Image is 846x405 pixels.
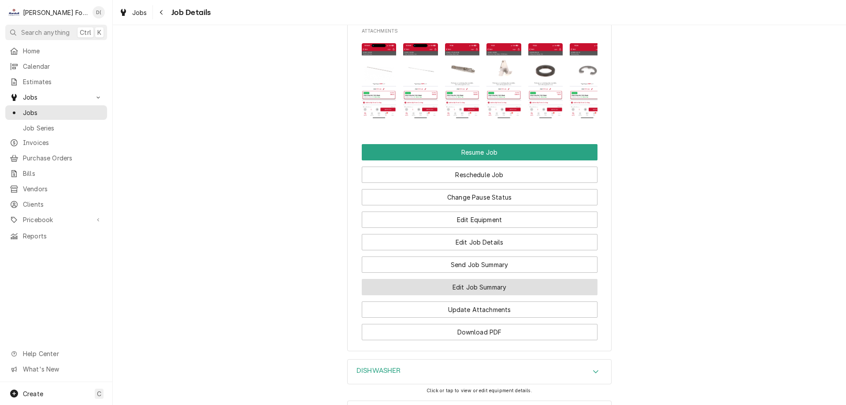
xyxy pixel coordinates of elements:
a: Go to Pricebook [5,212,107,227]
button: Edit Job Summary [362,279,597,295]
div: Button Group Row [362,318,597,340]
div: Button Group [362,144,597,340]
span: Vendors [23,184,103,193]
span: Search anything [21,28,70,37]
span: Pricebook [23,215,89,224]
img: 7cfONeBZSXCU9VrwptRe [362,43,397,119]
div: DISHWASHER [347,359,612,385]
div: Attachments [362,28,597,126]
button: Change Pause Status [362,189,597,205]
span: Home [23,46,103,56]
div: Button Group Row [362,205,597,228]
a: Jobs [115,5,151,20]
a: Bills [5,166,107,181]
button: Resume Job [362,144,597,160]
div: Marshall Food Equipment Service's Avatar [8,6,20,19]
span: Help Center [23,349,102,358]
button: Navigate back [155,5,169,19]
div: Derek Testa (81)'s Avatar [93,6,105,19]
button: Edit Equipment [362,212,597,228]
img: QT12LbWHRkeOAbxHXsfl [528,43,563,119]
a: Job Series [5,121,107,135]
span: Invoices [23,138,103,147]
span: Attachments [362,36,597,125]
img: gnLwtRc5R42MOjXsCzEI [570,43,605,119]
a: Invoices [5,135,107,150]
a: Go to Help Center [5,346,107,361]
img: nvWk0qyvRBmRXQJgdtx0 [403,43,438,119]
span: Reports [23,231,103,241]
span: Jobs [23,93,89,102]
span: Purchase Orders [23,153,103,163]
span: Clients [23,200,103,209]
button: Update Attachments [362,301,597,318]
div: M [8,6,20,19]
div: Button Group Row [362,160,597,183]
div: D( [93,6,105,19]
img: Q7f38hLTX636C3QfvO8b [486,43,521,119]
div: [PERSON_NAME] Food Equipment Service [23,8,88,17]
img: 8fAMjaZRFiID1NASpJCp [445,43,480,119]
a: Vendors [5,182,107,196]
h3: DISHWASHER [356,367,401,375]
a: Estimates [5,74,107,89]
span: Click or tap to view or edit equipment details. [427,388,532,394]
div: Button Group Row [362,144,597,160]
div: Accordion Header [348,360,611,384]
span: Estimates [23,77,103,86]
a: Purchase Orders [5,151,107,165]
button: Edit Job Details [362,234,597,250]
button: Download PDF [362,324,597,340]
button: Send Job Summary [362,256,597,273]
button: Search anythingCtrlK [5,25,107,40]
span: Calendar [23,62,103,71]
div: Button Group Row [362,295,597,318]
span: Job Details [169,7,211,19]
a: Jobs [5,105,107,120]
a: Reports [5,229,107,243]
a: Home [5,44,107,58]
span: Jobs [23,108,103,117]
span: Ctrl [80,28,91,37]
button: Reschedule Job [362,167,597,183]
span: Attachments [362,28,597,35]
span: Jobs [132,8,147,17]
button: Accordion Details Expand Trigger [348,360,611,384]
div: Button Group Row [362,183,597,205]
a: Go to Jobs [5,90,107,104]
span: K [97,28,101,37]
span: Create [23,390,43,398]
div: Button Group Row [362,273,597,295]
div: Button Group Row [362,228,597,250]
span: Bills [23,169,103,178]
span: What's New [23,364,102,374]
a: Go to What's New [5,362,107,376]
a: Clients [5,197,107,212]
span: C [97,389,101,398]
div: Button Group Row [362,250,597,273]
span: Job Series [23,123,103,133]
a: Calendar [5,59,107,74]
